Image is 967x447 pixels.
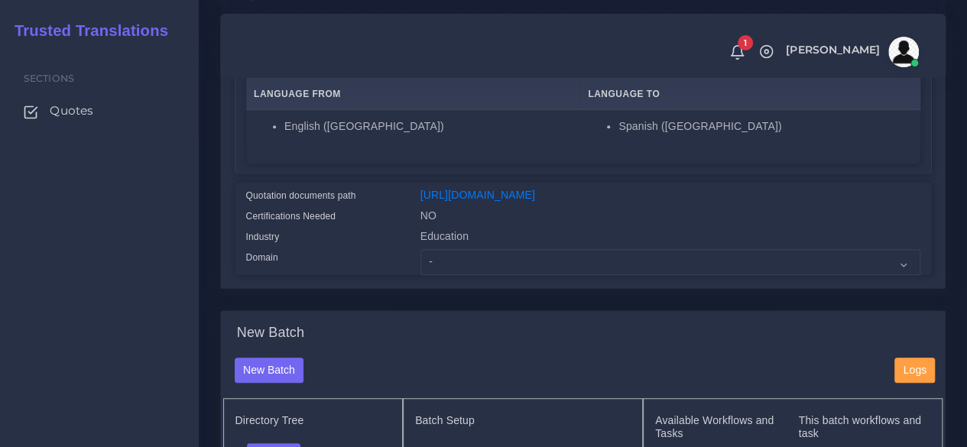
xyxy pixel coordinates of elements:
[894,358,935,384] button: Logs
[235,363,304,375] a: New Batch
[246,251,278,264] label: Domain
[778,37,924,67] a: [PERSON_NAME]avatar
[246,230,280,244] label: Industry
[246,79,580,110] th: Language From
[50,102,93,119] span: Quotes
[409,208,932,228] div: NO
[4,18,168,44] a: Trusted Translations
[798,414,927,440] h5: This batch workflows and task
[786,44,880,55] span: [PERSON_NAME]
[724,44,751,60] a: 1
[580,79,920,110] th: Language To
[409,228,932,249] div: Education
[415,414,631,427] h5: Batch Setup
[284,118,572,134] li: English ([GEOGRAPHIC_DATA])
[420,189,535,201] a: [URL][DOMAIN_NAME]
[904,364,926,376] span: Logs
[655,414,784,440] h5: Available Workflows and Tasks
[235,414,391,427] h5: Directory Tree
[235,358,304,384] button: New Batch
[246,209,336,223] label: Certifications Needed
[24,73,74,84] span: Sections
[11,95,187,127] a: Quotes
[246,189,356,202] label: Quotation documents path
[4,21,168,40] h2: Trusted Translations
[738,35,753,50] span: 1
[888,37,919,67] img: avatar
[237,325,304,342] h4: New Batch
[618,118,912,134] li: Spanish ([GEOGRAPHIC_DATA])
